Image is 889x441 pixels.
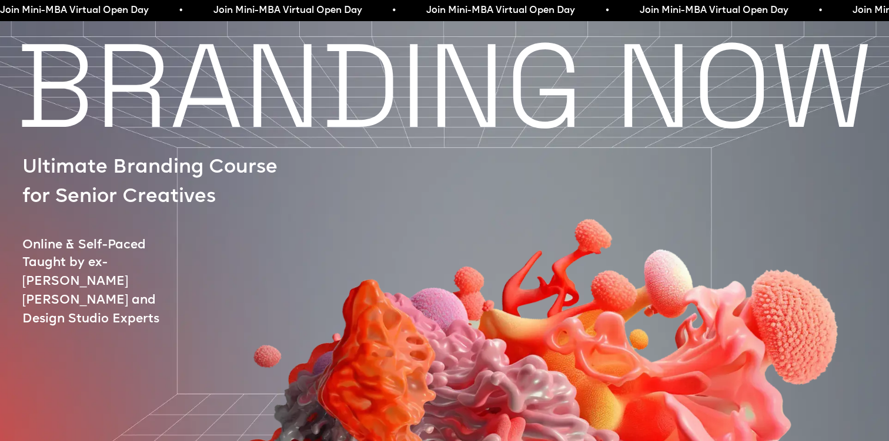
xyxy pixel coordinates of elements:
span: • [179,2,183,19]
p: Taught by ex-[PERSON_NAME] [PERSON_NAME] and Design Studio Experts [22,254,200,328]
p: Ultimate Branding Course for Senior Creatives [22,153,289,212]
span: • [606,2,609,19]
span: • [818,2,822,19]
span: • [392,2,396,19]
